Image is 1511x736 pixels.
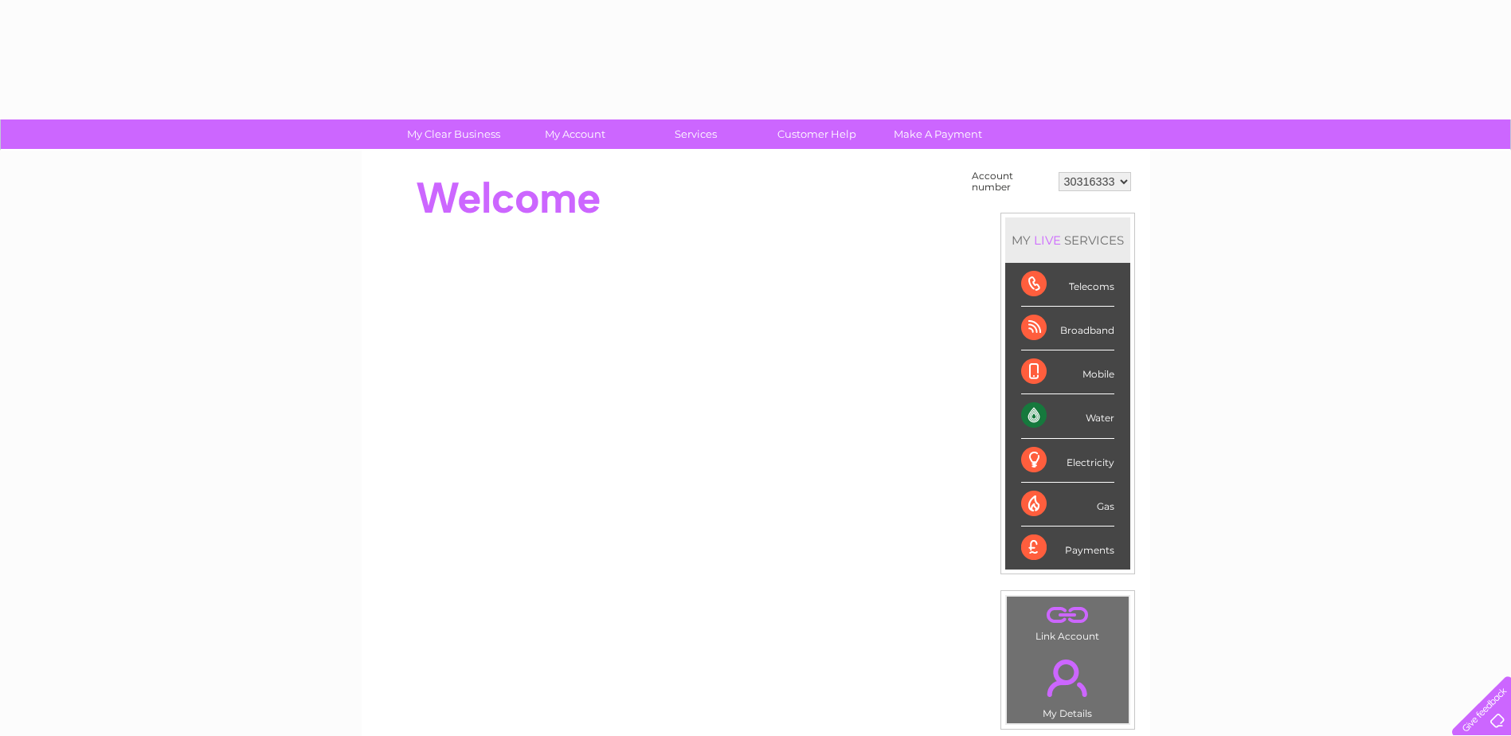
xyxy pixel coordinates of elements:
td: My Details [1006,646,1129,724]
a: My Clear Business [388,119,519,149]
div: MY SERVICES [1005,217,1130,263]
div: Broadband [1021,307,1114,350]
div: LIVE [1031,233,1064,248]
a: Customer Help [751,119,883,149]
td: Link Account [1006,596,1129,646]
a: . [1011,650,1125,706]
div: Electricity [1021,439,1114,483]
a: Services [630,119,761,149]
div: Mobile [1021,350,1114,394]
a: My Account [509,119,640,149]
a: . [1011,601,1125,628]
div: Payments [1021,527,1114,570]
div: Water [1021,394,1114,438]
div: Telecoms [1021,263,1114,307]
a: Make A Payment [872,119,1004,149]
td: Account number [968,166,1055,197]
div: Gas [1021,483,1114,527]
